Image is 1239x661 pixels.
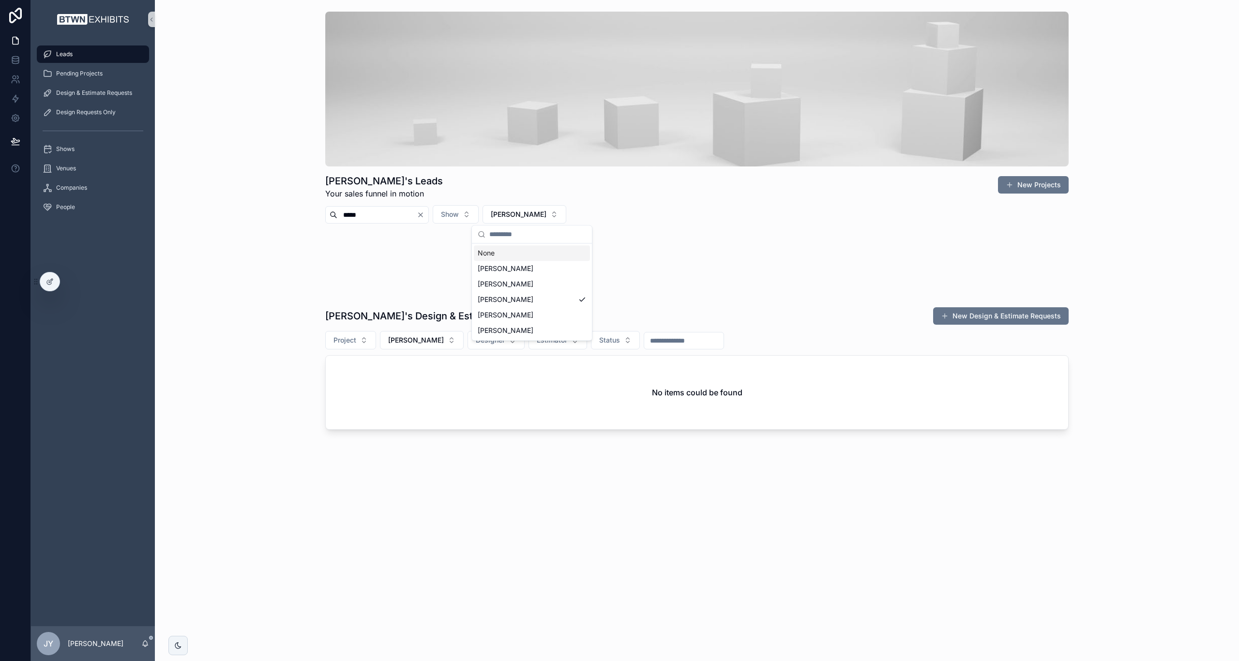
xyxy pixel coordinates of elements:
span: Leads [56,50,73,58]
span: Pending Projects [56,70,103,77]
div: scrollable content [31,39,155,228]
a: Design & Estimate Requests [37,84,149,102]
button: Select Button [433,205,479,224]
span: [PERSON_NAME] [388,335,444,345]
span: [PERSON_NAME] [478,279,533,289]
img: App logo [55,12,131,27]
span: [PERSON_NAME] [478,326,533,335]
span: Shows [56,145,75,153]
button: Clear [417,211,428,219]
a: Pending Projects [37,65,149,82]
button: Select Button [380,331,464,349]
span: Show [441,210,459,219]
span: [PERSON_NAME] [478,295,533,304]
span: JY [44,638,53,649]
a: Leads [37,45,149,63]
a: Shows [37,140,149,158]
span: Design & Estimate Requests [56,89,132,97]
a: Venues [37,160,149,177]
span: Companies [56,184,87,192]
span: [PERSON_NAME] [478,264,533,273]
div: Suggestions [472,243,592,340]
h2: No items could be found [652,387,742,398]
a: Design Requests Only [37,104,149,121]
span: Status [599,335,620,345]
span: [PERSON_NAME] [491,210,546,219]
button: New Design & Estimate Requests [933,307,1069,325]
span: Your sales funnel in motion [325,188,443,199]
button: New Projects [998,176,1069,194]
p: [PERSON_NAME] [68,639,123,648]
button: Select Button [468,331,525,349]
span: Venues [56,165,76,172]
h1: [PERSON_NAME]'s Leads [325,174,443,188]
a: Companies [37,179,149,196]
span: Project [333,335,356,345]
span: Design Requests Only [56,108,116,116]
span: People [56,203,75,211]
h1: [PERSON_NAME]'s Design & Estimate Requests [325,309,544,323]
button: Select Button [325,331,376,349]
button: Select Button [591,331,640,349]
button: Select Button [483,205,566,224]
div: None [474,245,590,261]
span: [PERSON_NAME] [478,310,533,320]
a: People [37,198,149,216]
